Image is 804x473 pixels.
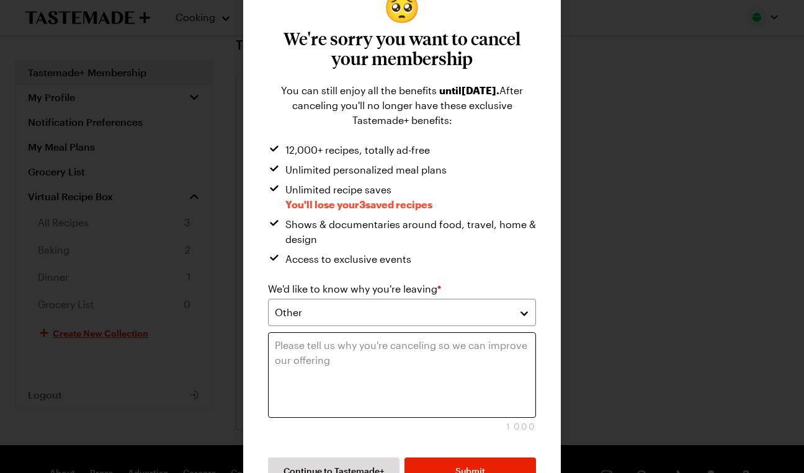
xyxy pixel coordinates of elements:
[285,162,447,177] span: Unlimited personalized meal plans
[275,305,302,320] span: Other
[285,143,430,157] span: 12,000+ recipes, totally ad-free
[268,420,536,433] div: 1000
[285,252,411,267] span: Access to exclusive events
[268,299,536,326] button: Other
[268,83,536,128] div: You can still enjoy all the benefits After canceling you'll no longer have these exclusive Tastem...
[285,217,536,247] span: Shows & documentaries around food, travel, home & design
[285,198,432,210] span: You'll lose your 3 saved recipes
[285,182,432,212] span: Unlimited recipe saves
[268,29,536,68] h3: We're sorry you want to cancel your membership
[439,84,499,96] span: until [DATE] .
[268,281,441,296] label: We'd like to know why you're leaving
